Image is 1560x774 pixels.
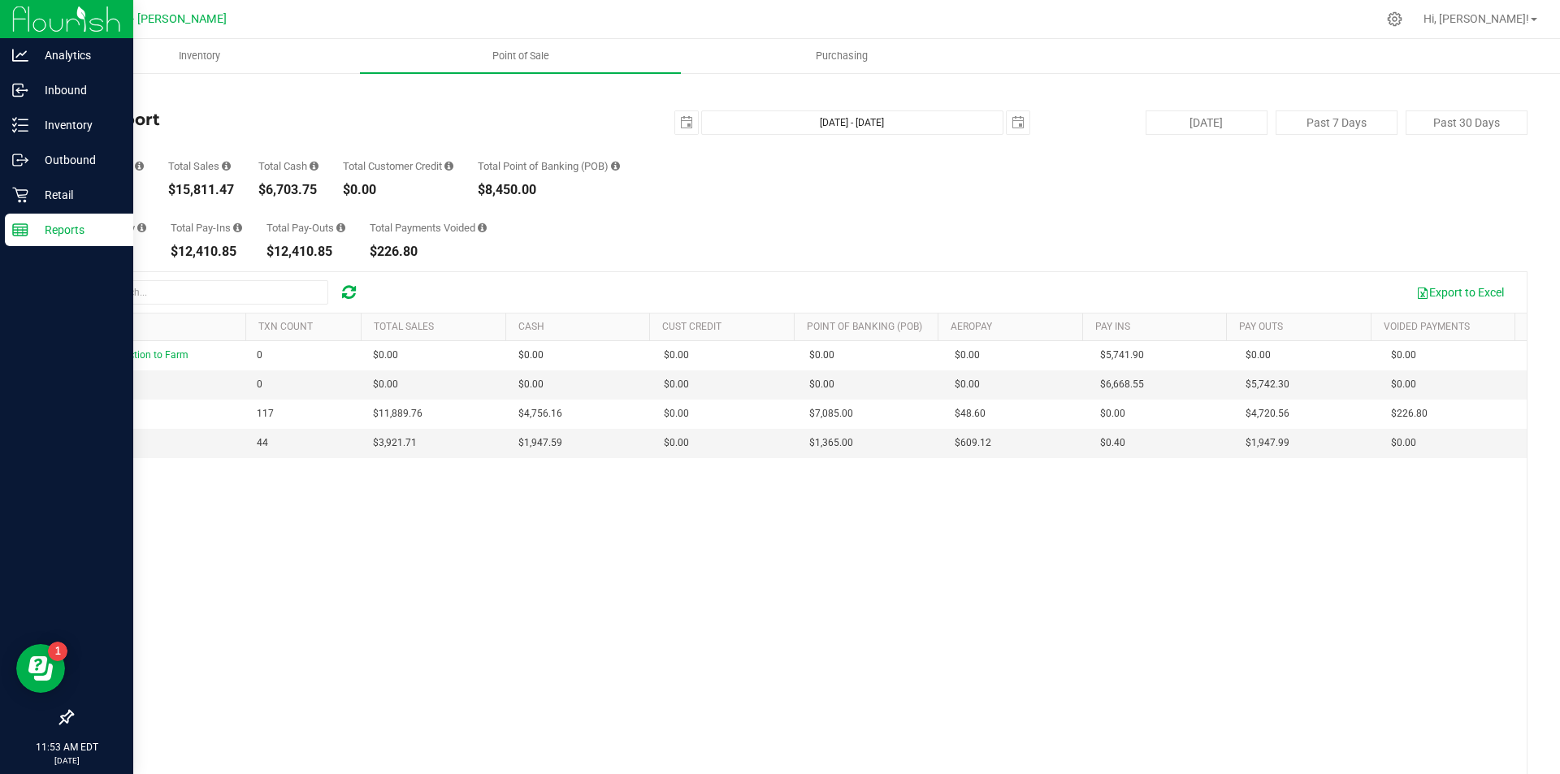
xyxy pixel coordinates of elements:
i: Sum of all successful, non-voided cash payment transaction amounts (excluding tips and transactio... [310,161,318,171]
a: Pay Ins [1095,321,1130,332]
span: Hi, [PERSON_NAME]! [1423,12,1529,25]
a: Point of Sale [360,39,681,73]
i: Sum of the successful, non-voided point-of-banking payment transaction amounts, both via payment ... [611,161,620,171]
a: Pay Outs [1239,321,1283,332]
a: TXN Count [258,321,313,332]
inline-svg: Analytics [12,47,28,63]
a: AeroPay [951,321,992,332]
div: $0.00 [343,184,453,197]
p: Analytics [28,45,126,65]
div: $12,410.85 [266,245,345,258]
span: Cash Collection to Farm [82,349,188,361]
div: $8,450.00 [478,184,620,197]
span: $0.00 [809,348,834,363]
div: Total Cash [258,161,318,171]
a: Cust Credit [662,321,721,332]
button: Export to Excel [1406,279,1514,306]
span: 0 [257,348,262,363]
inline-svg: Inventory [12,117,28,133]
inline-svg: Retail [12,187,28,203]
iframe: Resource center unread badge [48,642,67,661]
span: $4,756.16 [518,406,562,422]
span: $0.00 [955,377,980,392]
p: Reports [28,220,126,240]
button: Past 7 Days [1276,110,1397,135]
a: Voided Payments [1384,321,1470,332]
div: Total Pay-Ins [171,223,242,233]
span: $0.00 [1246,348,1271,363]
iframe: Resource center [16,644,65,693]
span: $0.00 [955,348,980,363]
span: $0.00 [809,377,834,392]
span: $0.00 [518,377,544,392]
div: Manage settings [1384,11,1405,27]
div: Total Sales [168,161,234,171]
p: Inventory [28,115,126,135]
span: $0.00 [1391,348,1416,363]
inline-svg: Inbound [12,82,28,98]
i: Sum of all successful, non-voided payment transaction amounts using account credit as the payment... [444,161,453,171]
span: $48.60 [955,406,986,422]
div: Total Payments Voided [370,223,487,233]
i: Sum of all cash pay-ins added to tills within the date range. [233,223,242,233]
div: $226.80 [370,245,487,258]
div: Total Customer Credit [343,161,453,171]
span: $3,921.71 [373,435,417,451]
i: Sum of all voided payment transaction amounts (excluding tips and transaction fees) within the da... [478,223,487,233]
a: Inventory [39,39,360,73]
span: $0.00 [664,406,689,422]
input: Search... [84,280,328,305]
span: Point of Sale [470,49,571,63]
a: Purchasing [681,39,1002,73]
span: $0.40 [1100,435,1125,451]
span: $11,889.76 [373,406,422,422]
span: $0.00 [664,435,689,451]
div: $12,410.85 [171,245,242,258]
span: $6,668.55 [1100,377,1144,392]
span: $1,947.99 [1246,435,1289,451]
span: 0 [257,377,262,392]
span: $7,085.00 [809,406,853,422]
span: $0.00 [664,377,689,392]
a: Point of Banking (POB) [807,321,922,332]
a: Total Sales [374,321,434,332]
div: $6,703.75 [258,184,318,197]
h4: Till Report [71,110,557,128]
i: Count of all successful payment transactions, possibly including voids, refunds, and cash-back fr... [135,161,144,171]
span: GA1 - [PERSON_NAME] [106,12,227,26]
span: $0.00 [1391,435,1416,451]
span: $1,365.00 [809,435,853,451]
span: $0.00 [664,348,689,363]
span: $1,947.59 [518,435,562,451]
inline-svg: Reports [12,222,28,238]
span: select [1007,111,1029,134]
span: $5,742.30 [1246,377,1289,392]
p: Inbound [28,80,126,100]
i: Sum of all cash pay-outs removed from tills within the date range. [336,223,345,233]
span: $0.00 [1391,377,1416,392]
span: $226.80 [1391,406,1428,422]
button: Past 30 Days [1406,110,1527,135]
a: Cash [518,321,544,332]
span: $0.00 [373,348,398,363]
span: $0.00 [1100,406,1125,422]
p: [DATE] [7,755,126,767]
span: $4,720.56 [1246,406,1289,422]
span: Purchasing [794,49,890,63]
p: Retail [28,185,126,205]
span: select [675,111,698,134]
p: 11:53 AM EDT [7,740,126,755]
span: 44 [257,435,268,451]
div: Total Pay-Outs [266,223,345,233]
i: Sum of all successful, non-voided payment transaction amounts (excluding tips and transaction fee... [222,161,231,171]
button: [DATE] [1146,110,1267,135]
div: $15,811.47 [168,184,234,197]
span: Inventory [157,49,242,63]
span: $609.12 [955,435,991,451]
span: $0.00 [373,377,398,392]
inline-svg: Outbound [12,152,28,168]
p: Outbound [28,150,126,170]
i: Sum of all successful AeroPay payment transaction amounts for all purchases in the date range. Ex... [137,223,146,233]
span: $0.00 [518,348,544,363]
